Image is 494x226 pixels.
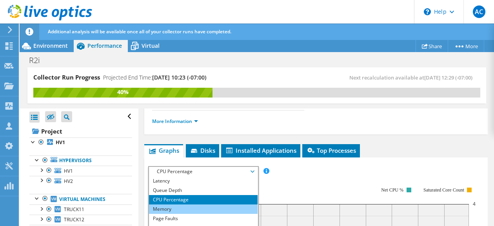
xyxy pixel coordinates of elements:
[25,56,52,65] h1: R2i
[149,214,258,223] li: Page Faults
[29,204,132,215] a: TRUCK11
[148,146,179,154] span: Graphs
[29,215,132,225] a: TRUCK12
[64,216,84,223] span: TRUCK12
[29,194,132,204] a: Virtual Machines
[29,176,132,186] a: HV2
[448,40,484,52] a: More
[381,187,403,193] text: Net CPU %
[152,74,206,81] span: [DATE] 10:23 (-07:00)
[424,74,472,81] span: [DATE] 12:29 (-07:00)
[349,74,476,81] span: Next recalculation available at
[423,187,465,193] text: Saturated Core Count
[103,73,206,82] h4: Projected End Time:
[64,178,73,184] span: HV2
[306,146,356,154] span: Top Processes
[48,28,231,35] span: Additional analysis will be available once all of your collector runs have completed.
[473,5,485,18] span: AC
[152,118,198,125] a: More Information
[29,155,132,166] a: Hypervisors
[29,137,132,148] a: HV1
[64,168,73,174] span: HV1
[473,201,476,207] text: 4
[149,204,258,214] li: Memory
[190,146,215,154] span: Disks
[149,195,258,204] li: CPU Percentage
[153,167,254,176] span: CPU Percentage
[64,206,84,213] span: TRUCK11
[29,166,132,176] a: HV1
[56,139,65,146] b: HV1
[87,42,122,49] span: Performance
[142,42,160,49] span: Virtual
[33,42,68,49] span: Environment
[416,40,448,52] a: Share
[33,88,212,96] div: 40%
[225,146,296,154] span: Installed Applications
[149,186,258,195] li: Queue Depth
[29,125,132,137] a: Project
[424,8,431,15] svg: \n
[149,176,258,186] li: Latency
